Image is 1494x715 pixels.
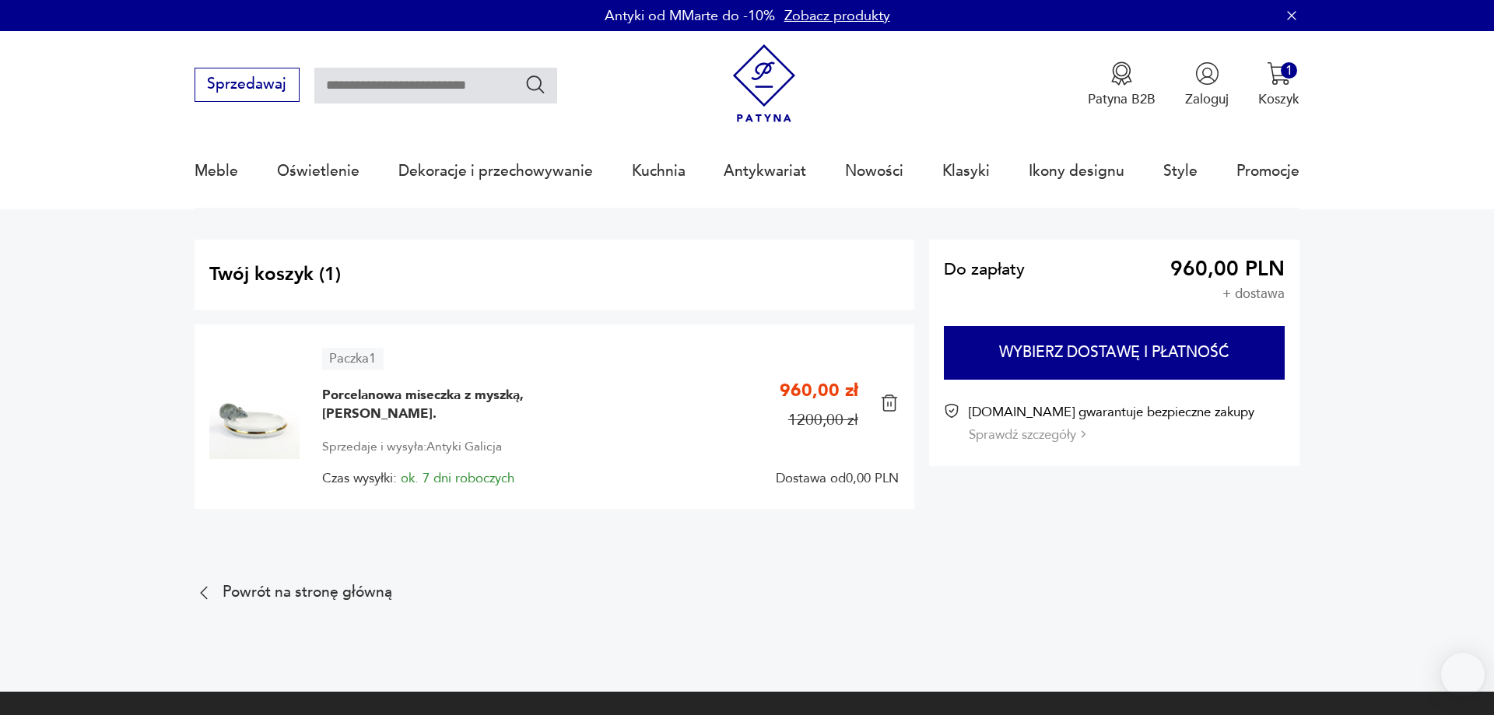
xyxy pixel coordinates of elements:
[1163,135,1198,207] a: Style
[1185,61,1229,108] button: Zaloguj
[195,68,300,102] button: Sprzedawaj
[1029,135,1124,207] a: Ikony designu
[195,79,300,92] a: Sprzedawaj
[322,348,384,370] article: Paczka 1
[1258,61,1299,108] button: 1Koszyk
[1267,61,1291,86] img: Ikona koszyka
[322,436,502,457] span: Sprzedaje i wysyła: Antyki Galicja
[401,469,514,487] span: ok. 7 dni roboczych
[322,471,514,485] span: Czas wysyłki:
[1222,286,1285,301] p: + dostawa
[1088,90,1156,108] p: Patyna B2B
[605,6,775,26] p: Antyki od MMarte do -10%
[223,587,392,599] p: Powrót na stronę główną
[880,394,899,412] img: Ikona kosza
[1258,90,1299,108] p: Koszyk
[322,386,556,423] span: Porcelanowa miseczka z myszką, [PERSON_NAME].
[725,44,804,123] img: Patyna - sklep z meblami i dekoracjami vintage
[944,326,1285,380] button: Wybierz dostawę i płatność
[1441,653,1485,696] iframe: Smartsupp widget button
[1088,61,1156,108] button: Patyna B2B
[780,377,858,405] p: 960,00 zł
[524,73,547,96] button: Szukaj
[724,135,806,207] a: Antykwariat
[1185,90,1229,108] p: Zaloguj
[1170,262,1285,277] span: 960,00 PLN
[1088,61,1156,108] a: Ikona medaluPatyna B2B
[784,6,890,26] a: Zobacz produkty
[1081,430,1085,438] img: Ikona strzałki w prawo
[788,408,858,432] p: 1200,00 zł
[195,584,392,602] a: Powrót na stronę główną
[209,369,300,459] img: Porcelanowa miseczka z myszką, Karl Ens.
[398,135,593,207] a: Dekoracje i przechowywanie
[845,135,903,207] a: Nowości
[1195,61,1219,86] img: Ikonka użytkownika
[944,403,959,419] img: Ikona certyfikatu
[944,262,1025,277] span: Do zapłaty
[969,403,1254,443] div: [DOMAIN_NAME] gwarantuje bezpieczne zakupy
[1236,135,1299,207] a: Promocje
[277,135,359,207] a: Oświetlenie
[195,135,238,207] a: Meble
[1110,61,1134,86] img: Ikona medalu
[969,426,1085,443] button: Sprawdź szczegóły
[1281,62,1297,79] div: 1
[942,135,990,207] a: Klasyki
[632,135,686,207] a: Kuchnia
[776,471,899,485] span: Dostawa od 0,00 PLN
[209,262,900,287] h2: Twój koszyk ( 1 )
